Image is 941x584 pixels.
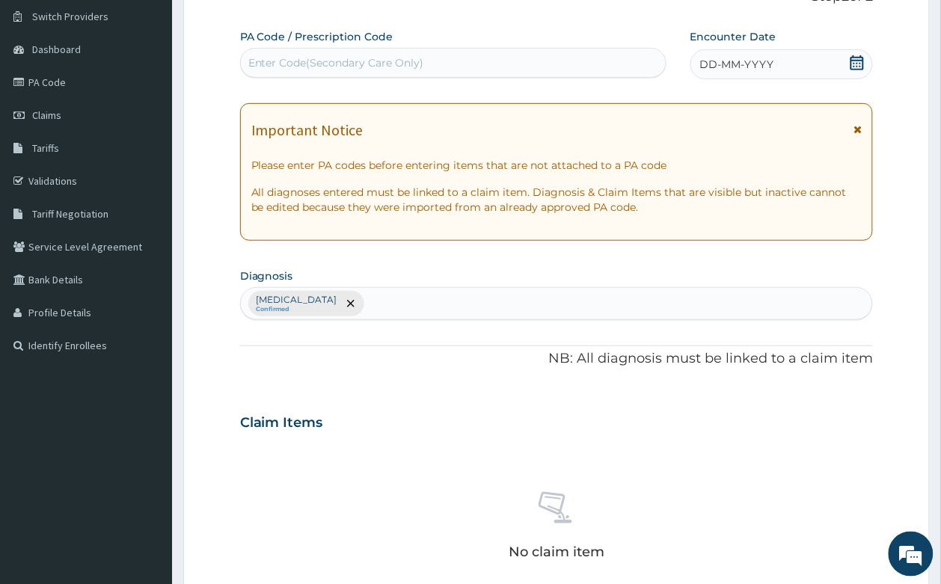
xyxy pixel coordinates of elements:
p: NB: All diagnosis must be linked to a claim item [240,349,874,369]
span: Tariff Negotiation [32,207,108,221]
span: Tariffs [32,141,59,155]
h3: Claim Items [240,415,323,431]
p: All diagnoses entered must be linked to a claim item. Diagnosis & Claim Items that are visible bu... [251,185,862,215]
label: PA Code / Prescription Code [240,29,393,44]
span: DD-MM-YYYY [700,57,774,72]
span: Claims [32,108,61,122]
img: d_794563401_company_1708531726252_794563401 [28,75,61,112]
textarea: Type your message and hit 'Enter' [7,408,285,461]
p: Please enter PA codes before entering items that are not attached to a PA code [251,158,862,173]
label: Encounter Date [690,29,776,44]
div: Minimize live chat window [245,7,281,43]
h1: Important Notice [251,122,364,138]
p: No claim item [509,545,604,560]
div: Enter Code(Secondary Care Only) [248,55,424,70]
span: We're online! [87,188,206,339]
span: Dashboard [32,43,81,56]
div: Chat with us now [78,84,251,103]
span: Switch Providers [32,10,108,23]
label: Diagnosis [240,268,293,283]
